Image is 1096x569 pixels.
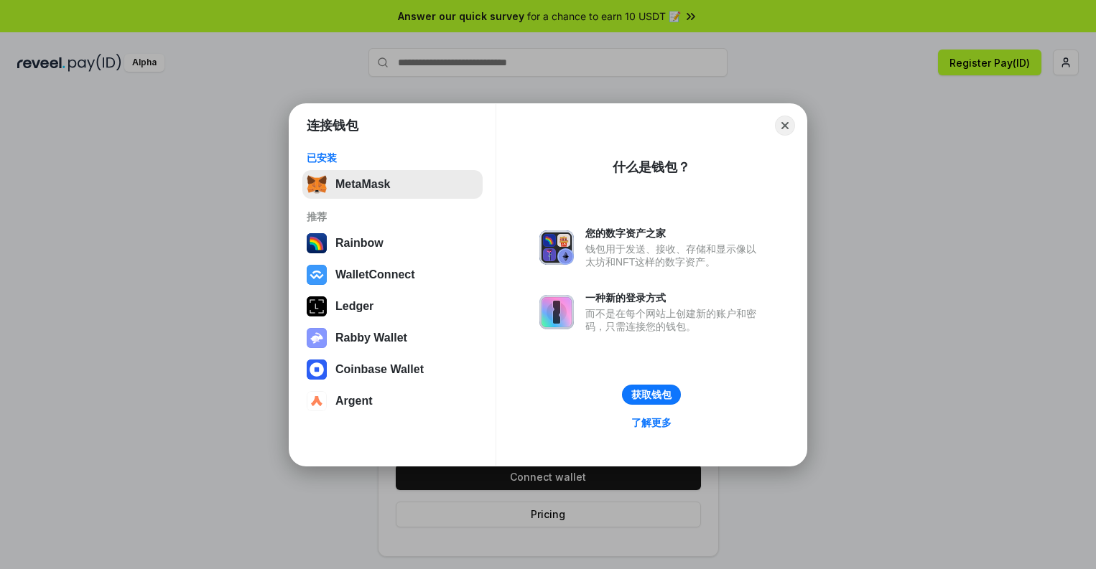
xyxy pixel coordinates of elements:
div: 推荐 [307,210,478,223]
div: 而不是在每个网站上创建新的账户和密码，只需连接您的钱包。 [585,307,763,333]
a: 了解更多 [623,413,680,432]
button: Coinbase Wallet [302,355,483,384]
img: svg+xml,%3Csvg%20width%3D%22120%22%20height%3D%22120%22%20viewBox%3D%220%200%20120%20120%22%20fil... [307,233,327,253]
img: svg+xml,%3Csvg%20xmlns%3D%22http%3A%2F%2Fwww.w3.org%2F2000%2Fsvg%22%20fill%3D%22none%22%20viewBox... [539,230,574,265]
div: 已安装 [307,151,478,164]
button: 获取钱包 [622,385,681,405]
button: Rabby Wallet [302,324,483,352]
button: Ledger [302,292,483,321]
img: svg+xml,%3Csvg%20width%3D%2228%22%20height%3D%2228%22%20viewBox%3D%220%200%2028%2028%22%20fill%3D... [307,391,327,411]
div: 了解更多 [631,416,672,429]
button: WalletConnect [302,260,483,289]
img: svg+xml,%3Csvg%20xmlns%3D%22http%3A%2F%2Fwww.w3.org%2F2000%2Fsvg%22%20width%3D%2228%22%20height%3... [307,296,327,316]
img: svg+xml,%3Csvg%20fill%3D%22none%22%20height%3D%2233%22%20viewBox%3D%220%200%2035%2033%22%20width%... [307,174,327,194]
div: 您的数字资产之家 [585,227,763,240]
img: svg+xml,%3Csvg%20xmlns%3D%22http%3A%2F%2Fwww.w3.org%2F2000%2Fsvg%22%20fill%3D%22none%22%20viewBox... [539,295,574,329]
button: MetaMask [302,170,483,199]
h1: 连接钱包 [307,117,358,134]
button: Rainbow [302,229,483,258]
div: MetaMask [335,178,390,191]
div: 获取钱包 [631,388,672,401]
img: svg+xml,%3Csvg%20width%3D%2228%22%20height%3D%2228%22%20viewBox%3D%220%200%2028%2028%22%20fill%3D... [307,265,327,285]
div: Rainbow [335,237,384,250]
div: Coinbase Wallet [335,363,424,376]
img: svg+xml,%3Csvg%20width%3D%2228%22%20height%3D%2228%22%20viewBox%3D%220%200%2028%2028%22%20fill%3D... [307,359,327,380]
div: Rabby Wallet [335,331,407,344]
div: 一种新的登录方式 [585,291,763,304]
button: Close [775,116,795,136]
img: svg+xml,%3Csvg%20xmlns%3D%22http%3A%2F%2Fwww.w3.org%2F2000%2Fsvg%22%20fill%3D%22none%22%20viewBox... [307,328,327,348]
div: Argent [335,395,373,408]
div: WalletConnect [335,268,415,281]
button: Argent [302,387,483,415]
div: 什么是钱包？ [613,159,690,176]
div: Ledger [335,300,373,313]
div: 钱包用于发送、接收、存储和显示像以太坊和NFT这样的数字资产。 [585,243,763,268]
